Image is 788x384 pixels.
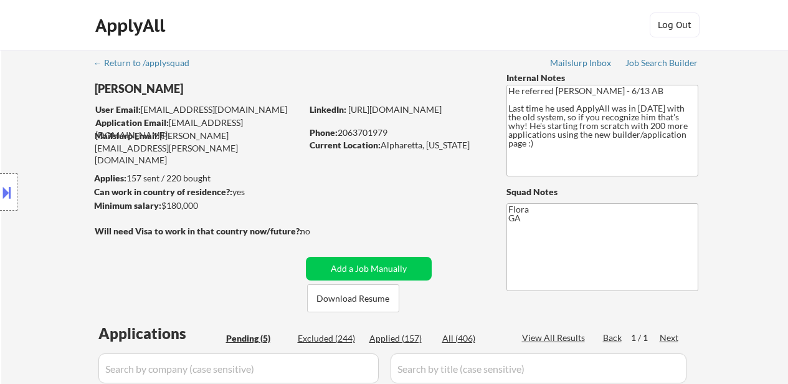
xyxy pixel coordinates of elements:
[310,104,346,115] strong: LinkedIn:
[300,225,336,238] div: no
[307,284,399,312] button: Download Resume
[442,332,505,345] div: All (406)
[391,353,686,383] input: Search by title (case sensitive)
[310,127,338,138] strong: Phone:
[550,59,612,67] div: Mailslurp Inbox
[310,127,486,139] div: 2063701979
[369,332,432,345] div: Applied (157)
[660,332,680,344] div: Next
[98,326,222,341] div: Applications
[226,332,288,345] div: Pending (5)
[95,15,169,36] div: ApplyAll
[310,140,381,150] strong: Current Location:
[625,58,698,70] a: Job Search Builder
[310,139,486,151] div: Alpharetta, [US_STATE]
[550,58,612,70] a: Mailslurp Inbox
[348,104,442,115] a: [URL][DOMAIN_NAME]
[98,353,379,383] input: Search by company (case sensitive)
[93,58,201,70] a: ← Return to /applysquad
[522,332,589,344] div: View All Results
[625,59,698,67] div: Job Search Builder
[631,332,660,344] div: 1 / 1
[506,186,698,198] div: Squad Notes
[298,332,360,345] div: Excluded (244)
[650,12,700,37] button: Log Out
[306,257,432,281] button: Add a Job Manually
[93,59,201,67] div: ← Return to /applysquad
[603,332,623,344] div: Back
[506,72,698,84] div: Internal Notes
